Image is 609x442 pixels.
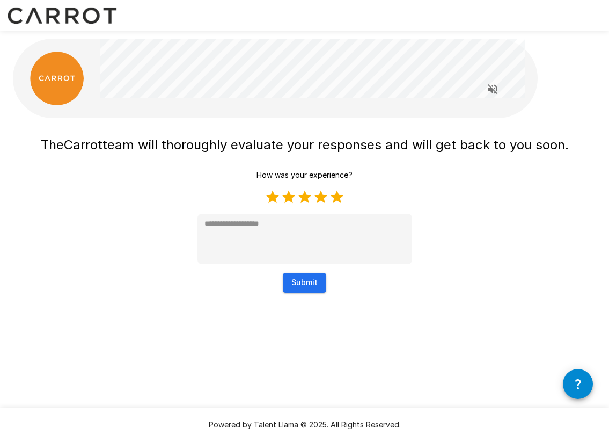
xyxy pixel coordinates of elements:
[102,137,569,153] span: team will thoroughly evaluate your responses and will get back to you soon.
[30,52,84,105] img: carrot_logo.png
[283,273,326,293] button: Submit
[13,419,596,430] p: Powered by Talent Llama © 2025. All Rights Reserved.
[482,78,503,100] button: Read questions aloud
[64,137,102,153] span: Carrot
[256,170,353,180] p: How was your experience?
[41,137,64,153] span: The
